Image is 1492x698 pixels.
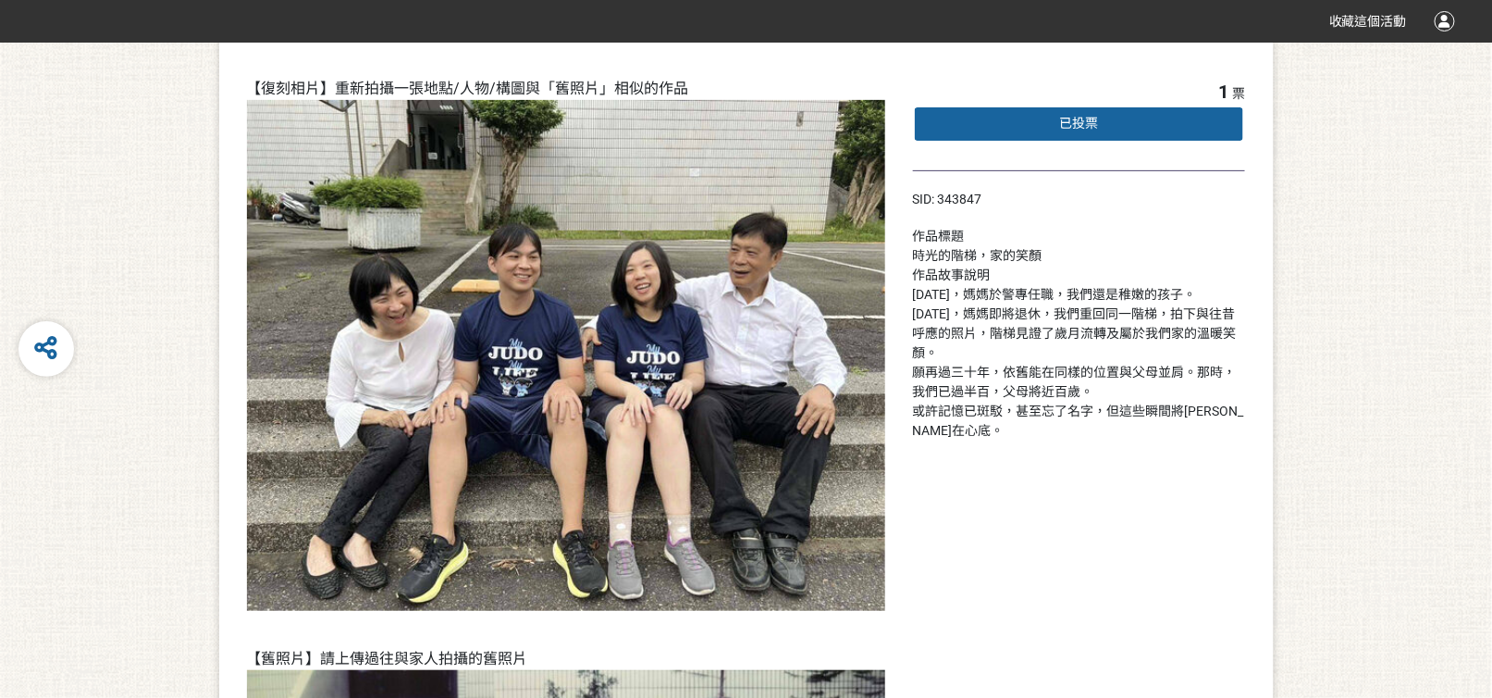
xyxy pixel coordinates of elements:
span: 已投票 [1059,116,1098,131]
span: 作品標題 [913,229,965,243]
span: SID: 343847 [913,192,982,206]
span: 【舊照片】請上傳過往與家人拍攝的舊照片 [247,650,528,667]
span: 1 [1218,81,1228,103]
span: 票 [1232,86,1245,101]
div: 時光的階梯，家的笑顏 [913,246,1246,266]
span: 作品故事說明 [913,268,991,282]
div: [DATE]，媽媽於警專任職，我們還是稚嫩的孩子。 [DATE]，媽媽即將退休，我們重回同一階梯，拍下與往昔呼應的照片，階梯見證了歲月流轉及屬於我們家的溫暖笑顏。 願再過三十年，依舊能在同樣的位... [913,285,1246,441]
span: 收藏這個活動 [1329,14,1407,29]
img: Image [247,100,885,611]
span: 【復刻相片】重新拍攝一張地點/人物/構圖與「舊照片」相似的作品 [247,80,689,97]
